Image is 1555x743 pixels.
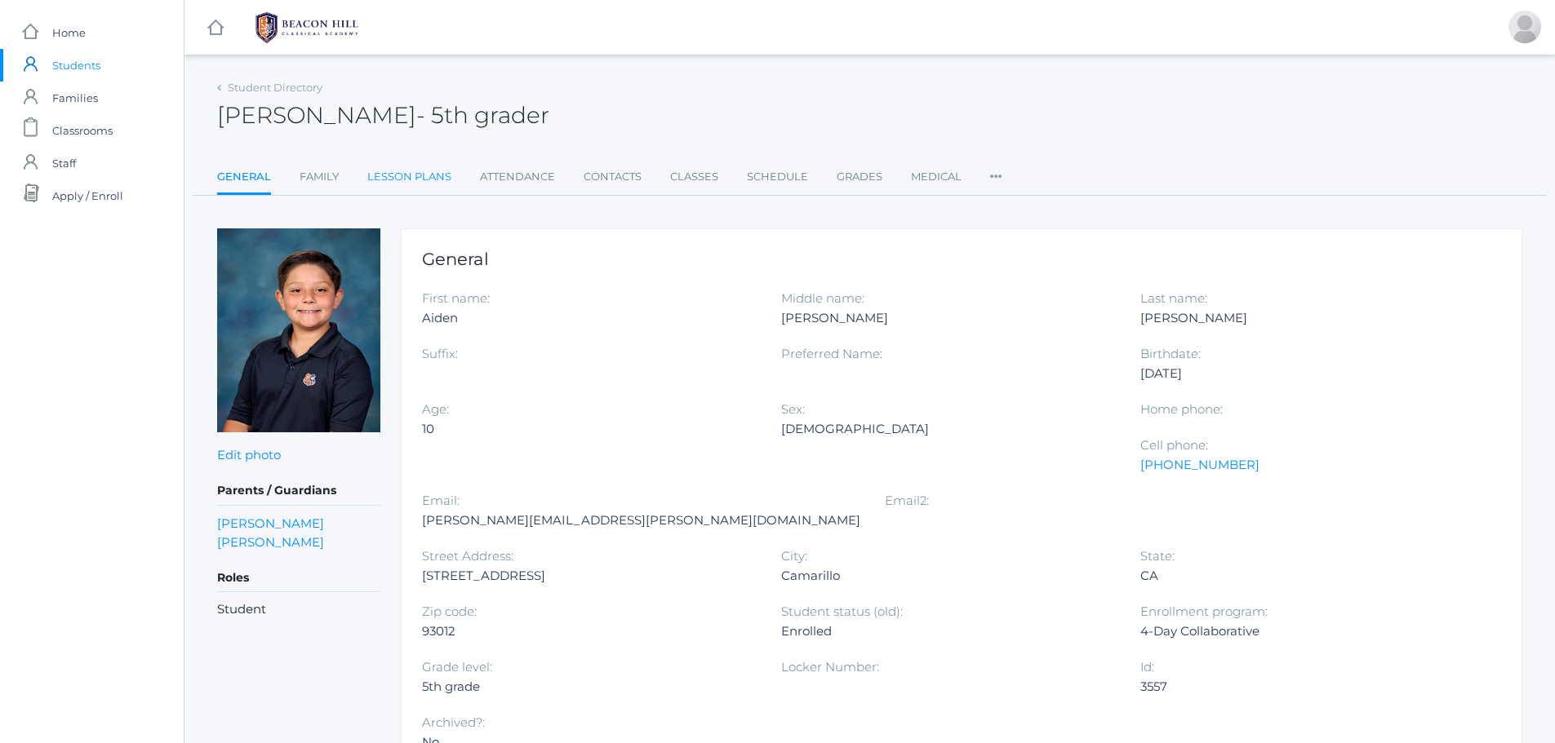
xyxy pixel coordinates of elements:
label: Email2: [885,493,929,508]
a: Attendance [480,161,555,193]
label: Id: [1140,659,1154,674]
img: 1_BHCALogos-05.png [246,7,368,48]
h2: [PERSON_NAME] [217,103,549,128]
label: Sex: [781,401,805,417]
div: Camarillo [781,566,1116,586]
label: Archived?: [422,714,485,730]
span: Families [52,82,98,114]
label: Preferred Name: [781,346,882,361]
label: State: [1140,548,1175,564]
label: Age: [422,401,449,417]
a: [PHONE_NUMBER] [1140,457,1260,472]
label: Cell phone: [1140,437,1208,453]
span: Classrooms [52,114,113,147]
div: CA [1140,566,1475,586]
label: City: [781,548,807,564]
a: Grades [837,161,882,193]
div: Andrea Oceguera [1508,11,1541,43]
label: Student status (old): [781,604,903,619]
label: Enrollment program: [1140,604,1268,619]
div: [DEMOGRAPHIC_DATA] [781,419,1116,439]
div: [STREET_ADDRESS] [422,566,757,586]
a: Student Directory [228,81,322,94]
label: First name: [422,290,490,306]
span: Apply / Enroll [52,179,123,212]
a: Classes [670,161,718,193]
a: [PERSON_NAME] [217,533,324,551]
div: 3557 [1140,677,1475,697]
a: Edit photo [217,447,281,462]
div: Enrolled [781,621,1116,641]
div: [PERSON_NAME] [781,308,1116,328]
img: Aiden Oceguera [217,228,380,432]
div: [PERSON_NAME][EMAIL_ADDRESS][PERSON_NAME][DOMAIN_NAME] [422,511,860,530]
h5: Roles [217,564,380,592]
label: Home phone: [1140,401,1223,417]
label: Suffix: [422,346,458,361]
a: Contacts [584,161,642,193]
label: Birthdate: [1140,346,1201,361]
label: Street Address: [422,548,513,564]
label: Locker Number: [781,659,879,674]
a: Family [300,161,339,193]
a: General [217,161,271,196]
span: - 5th grader [416,101,549,129]
span: Staff [52,147,76,179]
a: Medical [911,161,962,193]
a: [PERSON_NAME] [217,514,324,533]
h5: Parents / Guardians [217,477,380,505]
label: Middle name: [781,290,864,306]
a: Lesson Plans [367,161,451,193]
a: Schedule [747,161,808,193]
span: Home [52,16,86,49]
div: 4-Day Collaborative [1140,621,1475,641]
label: Grade level: [422,659,492,674]
li: Student [217,600,380,619]
div: [DATE] [1140,364,1475,383]
label: Email: [422,493,460,508]
div: Aiden [422,308,757,328]
div: 5th grade [422,677,757,697]
span: Students [52,49,100,82]
div: 10 [422,419,757,439]
h1: General [422,250,1501,268]
label: Zip code: [422,604,477,619]
div: [PERSON_NAME] [1140,308,1475,328]
div: 93012 [422,621,757,641]
label: Last name: [1140,290,1207,306]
